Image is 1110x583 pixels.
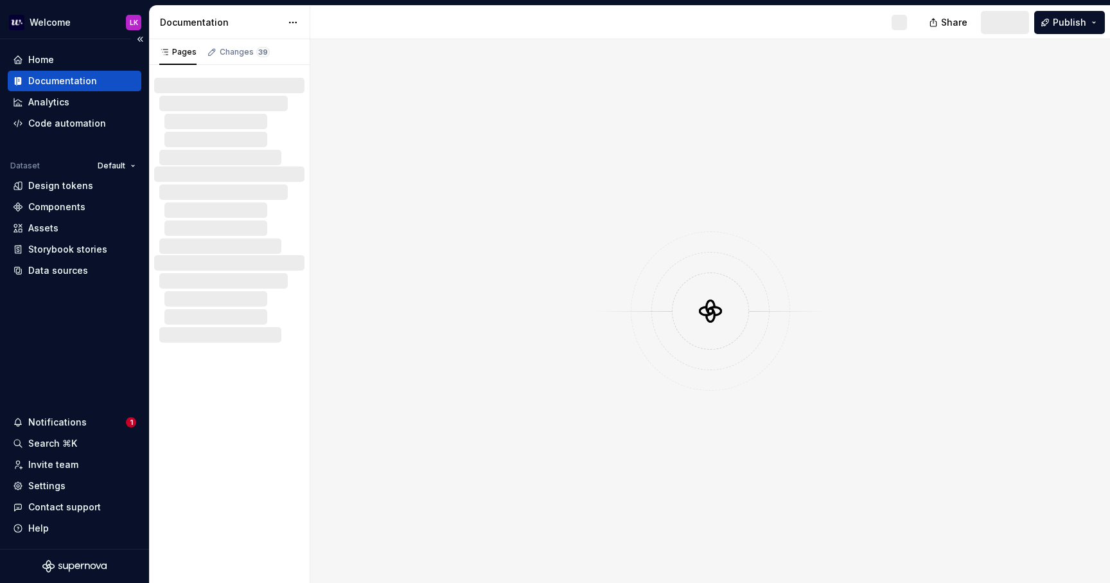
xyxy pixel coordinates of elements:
div: Storybook stories [28,243,107,256]
a: Home [8,49,141,70]
div: LK [130,17,138,28]
a: Analytics [8,92,141,112]
a: Storybook stories [8,239,141,260]
span: Share [941,16,967,29]
span: Publish [1053,16,1086,29]
div: Settings [28,480,66,492]
button: Publish [1034,11,1105,34]
button: Default [92,157,141,175]
div: Design tokens [28,179,93,192]
div: Analytics [28,96,69,109]
div: Help [28,522,49,535]
a: Documentation [8,71,141,91]
div: Home [28,53,54,66]
div: Assets [28,222,58,235]
div: Notifications [28,416,87,429]
a: Design tokens [8,175,141,196]
a: Code automation [8,113,141,134]
button: Collapse sidebar [131,30,149,48]
button: Search ⌘K [8,433,141,454]
a: Data sources [8,260,141,281]
div: Dataset [10,161,40,171]
div: Data sources [28,264,88,277]
a: Components [8,197,141,217]
div: Contact support [28,501,101,514]
div: Code automation [28,117,106,130]
a: Assets [8,218,141,238]
button: Notifications1 [8,412,141,433]
div: Components [28,201,85,213]
div: Welcome [30,16,71,29]
button: Help [8,518,141,539]
img: 605a6a57-6d48-4b1b-b82b-b0bc8b12f237.png [9,15,24,30]
a: Invite team [8,454,141,475]
div: Pages [159,47,197,57]
div: Documentation [160,16,281,29]
button: Contact support [8,497,141,517]
svg: Supernova Logo [42,560,107,573]
div: Search ⌘K [28,437,77,450]
div: Documentation [28,75,97,87]
a: Settings [8,476,141,496]
div: Changes [220,47,270,57]
span: Default [98,161,125,171]
span: 39 [256,47,270,57]
span: 1 [126,417,136,427]
button: Share [922,11,976,34]
button: WelcomeLK [3,8,146,36]
div: Invite team [28,458,78,471]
